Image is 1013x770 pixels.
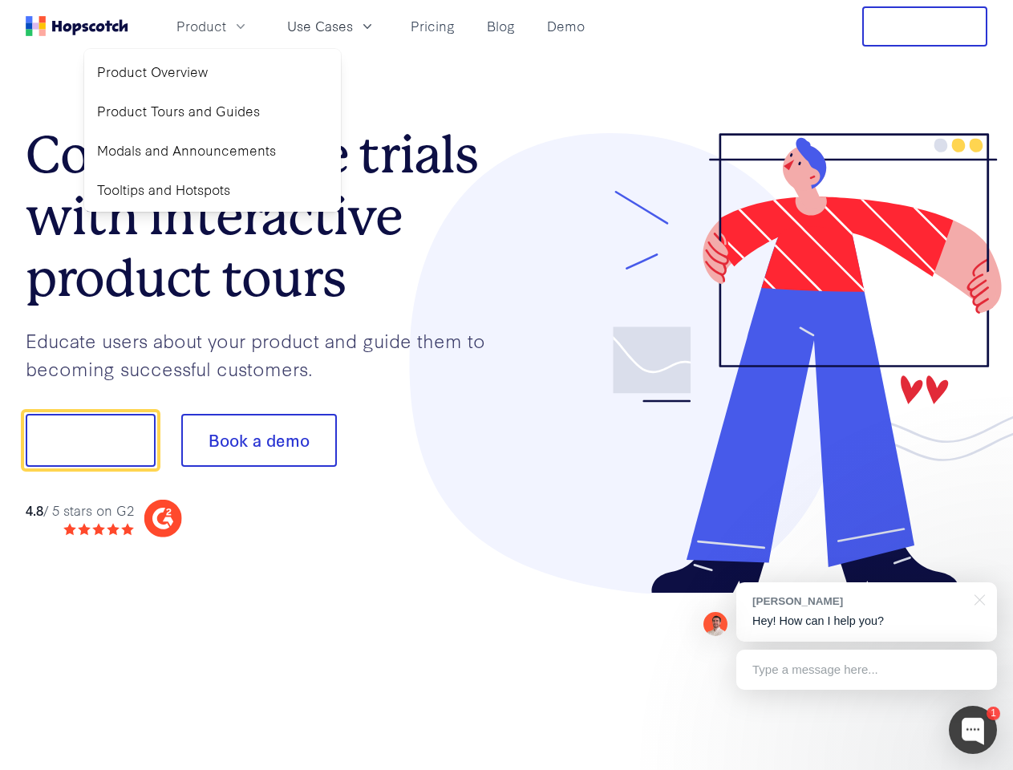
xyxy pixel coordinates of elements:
[26,16,128,36] a: Home
[91,173,334,206] a: Tooltips and Hotspots
[26,124,507,309] h1: Convert more trials with interactive product tours
[541,13,591,39] a: Demo
[987,707,1000,720] div: 1
[26,500,134,521] div: / 5 stars on G2
[703,612,727,636] img: Mark Spera
[278,13,385,39] button: Use Cases
[752,594,965,609] div: [PERSON_NAME]
[404,13,461,39] a: Pricing
[91,55,334,88] a: Product Overview
[91,95,334,128] a: Product Tours and Guides
[26,414,156,467] button: Show me!
[26,326,507,382] p: Educate users about your product and guide them to becoming successful customers.
[480,13,521,39] a: Blog
[91,134,334,167] a: Modals and Announcements
[862,6,987,47] button: Free Trial
[26,500,43,519] strong: 4.8
[736,650,997,690] div: Type a message here...
[181,414,337,467] button: Book a demo
[167,13,258,39] button: Product
[752,613,981,630] p: Hey! How can I help you?
[176,16,226,36] span: Product
[287,16,353,36] span: Use Cases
